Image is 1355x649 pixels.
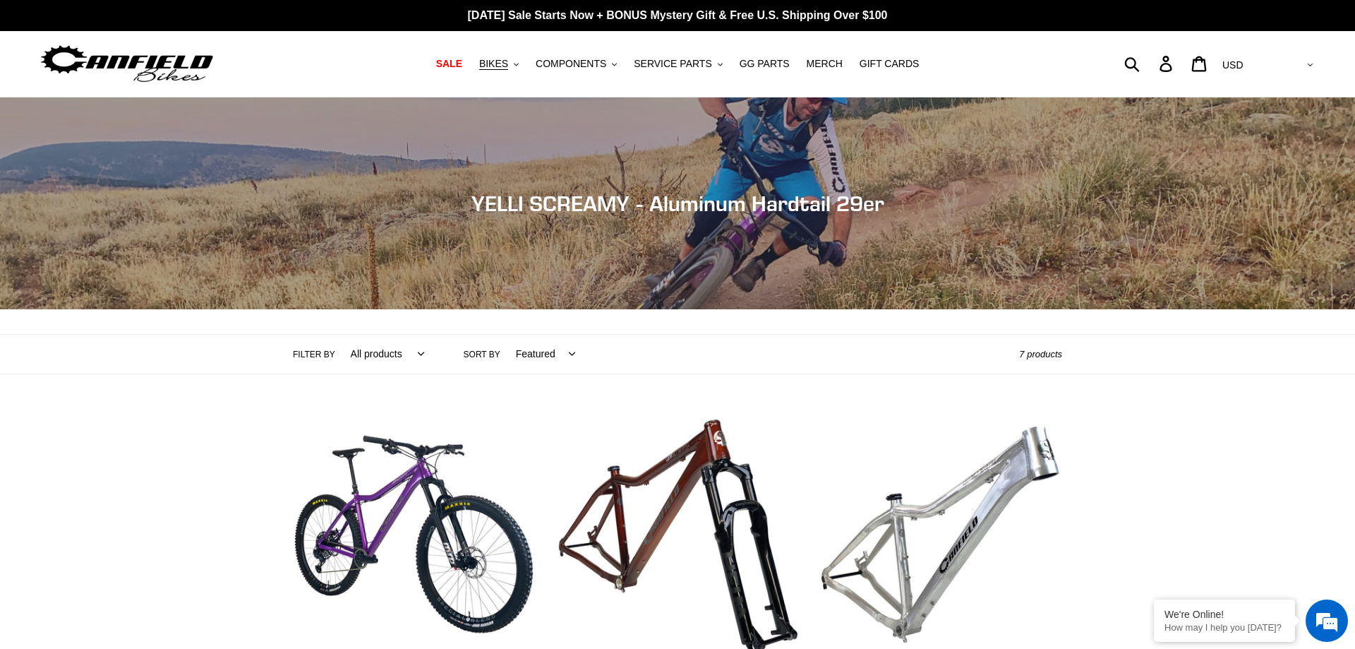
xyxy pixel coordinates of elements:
[634,58,711,70] span: SERVICE PARTS
[800,54,850,73] a: MERCH
[1132,48,1168,79] input: Search
[429,54,469,73] a: SALE
[1164,609,1284,620] div: We're Online!
[293,348,335,361] label: Filter by
[471,191,884,216] span: YELLI SCREAMY - Aluminum Hardtail 29er
[860,58,920,70] span: GIFT CARDS
[733,54,797,73] a: GG PARTS
[807,58,843,70] span: MERCH
[740,58,790,70] span: GG PARTS
[627,54,729,73] button: SERVICE PARTS
[472,54,526,73] button: BIKES
[39,42,215,86] img: Canfield Bikes
[529,54,624,73] button: COMPONENTS
[464,348,500,361] label: Sort by
[1019,349,1062,359] span: 7 products
[1164,622,1284,633] p: How may I help you today?
[479,58,508,70] span: BIKES
[536,58,606,70] span: COMPONENTS
[436,58,462,70] span: SALE
[853,54,927,73] a: GIFT CARDS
